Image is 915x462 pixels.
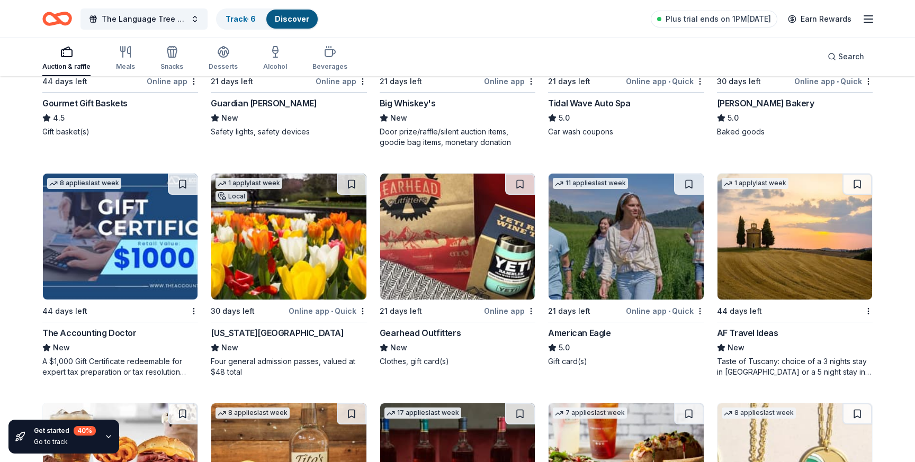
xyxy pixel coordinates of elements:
[838,50,864,63] span: Search
[74,426,96,436] div: 40 %
[147,75,198,88] div: Online app
[42,41,91,76] button: Auction & raffle
[559,112,570,124] span: 5.0
[211,305,255,318] div: 30 days left
[380,327,461,339] div: Gearhead Outfitters
[717,305,762,318] div: 44 days left
[782,10,858,29] a: Earn Rewards
[722,407,796,419] div: 8 applies last week
[226,14,256,23] a: Track· 6
[34,438,96,446] div: Go to track
[380,356,535,367] div: Clothes, gift card(s)
[216,407,290,419] div: 8 applies last week
[380,305,422,318] div: 21 days left
[102,13,186,25] span: The Language Tree Annual Trivia Night & Auction
[42,356,198,377] div: A $1,000 Gift Certificate redeemable for expert tax preparation or tax resolution services—recipi...
[53,112,65,124] span: 4.5
[42,126,198,137] div: Gift basket(s)
[42,6,72,31] a: Home
[548,75,590,88] div: 21 days left
[42,305,87,318] div: 44 days left
[717,126,873,137] div: Baked goods
[47,178,121,189] div: 8 applies last week
[717,97,814,110] div: [PERSON_NAME] Bakery
[728,112,739,124] span: 5.0
[289,304,367,318] div: Online app Quick
[384,407,461,419] div: 17 applies last week
[380,173,535,367] a: Image for Gearhead Outfitters21 days leftOnline appGearhead OutfittersNewClothes, gift card(s)
[211,97,317,110] div: Guardian [PERSON_NAME]
[548,327,611,339] div: American Eagle
[548,305,590,318] div: 21 days left
[668,307,670,315] span: •
[484,304,535,318] div: Online app
[34,426,96,436] div: Get started
[380,97,436,110] div: Big Whiskey's
[553,178,628,189] div: 11 applies last week
[160,41,183,76] button: Snacks
[211,327,344,339] div: [US_STATE][GEOGRAPHIC_DATA]
[380,75,422,88] div: 21 days left
[211,173,366,377] a: Image for Missouri Botanical Garden1 applylast weekLocal30 days leftOnline app•Quick[US_STATE][GE...
[209,62,238,71] div: Desserts
[626,304,704,318] div: Online app Quick
[794,75,873,88] div: Online app Quick
[819,46,873,67] button: Search
[484,75,535,88] div: Online app
[312,41,347,76] button: Beverages
[116,41,135,76] button: Meals
[116,62,135,71] div: Meals
[380,174,535,300] img: Image for Gearhead Outfitters
[548,356,704,367] div: Gift card(s)
[390,341,407,354] span: New
[211,126,366,137] div: Safety lights, safety devices
[549,174,703,300] img: Image for American Eagle
[42,75,87,88] div: 44 days left
[211,75,253,88] div: 21 days left
[717,356,873,377] div: Taste of Tuscany: choice of a 3 nights stay in [GEOGRAPHIC_DATA] or a 5 night stay in [GEOGRAPHIC...
[160,62,183,71] div: Snacks
[216,8,319,30] button: Track· 6Discover
[717,75,761,88] div: 30 days left
[548,97,630,110] div: Tidal Wave Auto Spa
[209,41,238,76] button: Desserts
[668,77,670,86] span: •
[312,62,347,71] div: Beverages
[651,11,777,28] a: Plus trial ends on 1PM[DATE]
[42,327,137,339] div: The Accounting Doctor
[263,41,287,76] button: Alcohol
[728,341,744,354] span: New
[548,126,704,137] div: Car wash coupons
[80,8,208,30] button: The Language Tree Annual Trivia Night & Auction
[263,62,287,71] div: Alcohol
[211,174,366,300] img: Image for Missouri Botanical Garden
[837,77,839,86] span: •
[216,191,247,202] div: Local
[722,178,788,189] div: 1 apply last week
[717,327,778,339] div: AF Travel Ideas
[559,341,570,354] span: 5.0
[211,356,366,377] div: Four general admission passes, valued at $48 total
[53,341,70,354] span: New
[717,174,872,300] img: Image for AF Travel Ideas
[221,112,238,124] span: New
[548,173,704,367] a: Image for American Eagle11 applieslast week21 days leftOnline app•QuickAmerican Eagle5.0Gift card(s)
[626,75,704,88] div: Online app Quick
[42,62,91,71] div: Auction & raffle
[331,307,333,315] span: •
[275,14,309,23] a: Discover
[380,126,535,148] div: Door prize/raffle/silent auction items, goodie bag items, monetary donation
[553,407,627,419] div: 7 applies last week
[666,13,771,25] span: Plus trial ends on 1PM[DATE]
[42,173,198,377] a: Image for The Accounting Doctor8 applieslast week44 days leftThe Accounting DoctorNewA $1,000 Gif...
[216,178,282,189] div: 1 apply last week
[221,341,238,354] span: New
[42,97,128,110] div: Gourmet Gift Baskets
[43,174,198,300] img: Image for The Accounting Doctor
[316,75,367,88] div: Online app
[717,173,873,377] a: Image for AF Travel Ideas1 applylast week44 days leftAF Travel IdeasNewTaste of Tuscany: choice o...
[390,112,407,124] span: New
